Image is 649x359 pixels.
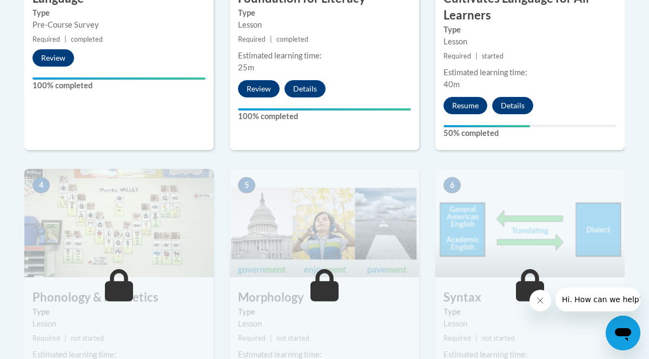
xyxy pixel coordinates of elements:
[32,177,50,193] span: 4
[32,49,74,67] button: Review
[443,127,617,139] label: 50% completed
[435,169,625,277] img: Course Image
[443,52,471,60] span: Required
[32,77,206,80] div: Your progress
[443,36,617,48] div: Lesson
[64,35,67,43] span: |
[475,52,478,60] span: |
[238,177,255,193] span: 5
[71,35,103,43] span: completed
[230,169,419,277] img: Course Image
[238,63,254,72] span: 25m
[32,318,206,330] div: Lesson
[32,306,206,318] label: Type
[238,318,411,330] div: Lesson
[276,35,308,43] span: completed
[284,80,326,97] button: Details
[475,334,478,342] span: |
[238,80,280,97] button: Review
[443,177,461,193] span: 6
[230,289,419,306] h3: Morphology
[24,289,214,306] h3: Phonology & Phonetics
[482,52,504,60] span: started
[443,80,460,89] span: 40m
[555,288,640,311] iframe: Message from company
[492,97,533,114] button: Details
[238,306,411,318] label: Type
[443,97,487,114] button: Resume
[270,334,272,342] span: |
[443,306,617,318] label: Type
[32,80,206,92] label: 100% completed
[276,334,309,342] span: not started
[529,290,551,311] iframe: Close message
[6,8,88,16] span: Hi. How can we help?
[238,50,411,62] div: Estimated learning time:
[270,35,272,43] span: |
[238,110,411,122] label: 100% completed
[238,7,411,19] label: Type
[238,35,266,43] span: Required
[443,24,617,36] label: Type
[32,7,206,19] label: Type
[606,316,640,350] iframe: Button to launch messaging window
[443,318,617,330] div: Lesson
[238,19,411,31] div: Lesson
[238,334,266,342] span: Required
[64,334,67,342] span: |
[443,67,617,79] div: Estimated learning time:
[24,169,214,277] img: Course Image
[443,334,471,342] span: Required
[443,125,530,127] div: Your progress
[32,19,206,31] div: Pre-Course Survey
[32,35,60,43] span: Required
[32,334,60,342] span: Required
[482,334,515,342] span: not started
[435,289,625,306] h3: Syntax
[238,108,411,110] div: Your progress
[71,334,104,342] span: not started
